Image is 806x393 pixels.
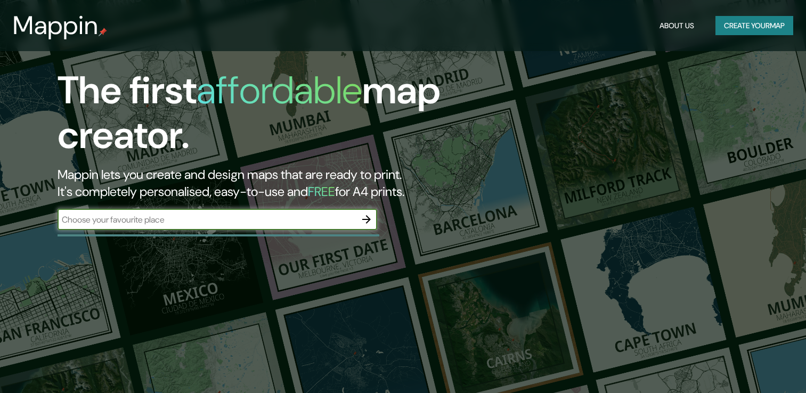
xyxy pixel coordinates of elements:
button: About Us [655,16,698,36]
input: Choose your favourite place [58,214,356,226]
button: Create yourmap [715,16,793,36]
h5: FREE [308,183,335,200]
img: mappin-pin [99,28,107,36]
iframe: Help widget launcher [711,351,794,381]
h3: Mappin [13,11,99,40]
h2: Mappin lets you create and design maps that are ready to print. It's completely personalised, eas... [58,166,461,200]
h1: affordable [197,65,362,115]
h1: The first map creator. [58,68,461,166]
